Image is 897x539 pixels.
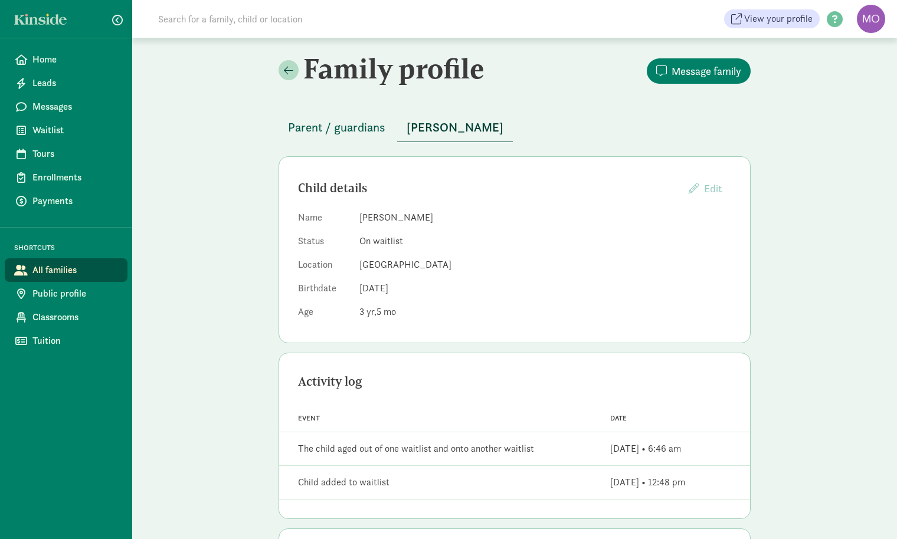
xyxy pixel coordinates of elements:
[610,475,685,489] div: [DATE] • 12:48 pm
[32,123,118,137] span: Waitlist
[5,95,127,119] a: Messages
[279,113,395,142] button: Parent / guardians
[298,234,350,253] dt: Status
[359,258,731,272] dd: [GEOGRAPHIC_DATA]
[407,118,503,137] span: [PERSON_NAME]
[32,287,118,301] span: Public profile
[5,258,127,282] a: All families
[32,263,118,277] span: All families
[5,71,127,95] a: Leads
[298,305,350,324] dt: Age
[32,334,118,348] span: Tuition
[298,414,320,422] span: Event
[32,52,118,67] span: Home
[359,282,388,294] span: [DATE]
[298,258,350,277] dt: Location
[298,179,679,198] div: Child details
[359,305,377,318] span: 3
[5,282,127,305] a: Public profile
[288,118,385,137] span: Parent / guardians
[32,310,118,324] span: Classrooms
[647,58,751,84] button: Message family
[397,113,513,142] button: [PERSON_NAME]
[5,119,127,142] a: Waitlist
[838,482,897,539] iframe: Chat Widget
[359,211,731,225] dd: [PERSON_NAME]
[279,121,395,134] a: Parent / guardians
[32,76,118,90] span: Leads
[298,281,350,300] dt: Birthdate
[377,305,396,318] span: 5
[5,142,127,166] a: Tours
[679,176,731,201] button: Edit
[5,48,127,71] a: Home
[298,372,731,391] div: Activity log
[610,442,681,456] div: [DATE] • 6:46 am
[5,305,127,329] a: Classrooms
[32,100,118,114] span: Messages
[298,211,350,229] dt: Name
[5,166,127,189] a: Enrollments
[298,475,389,489] div: Child added to waitlist
[397,121,513,134] a: [PERSON_NAME]
[724,9,820,28] a: View your profile
[359,234,731,248] dd: On waitlist
[5,189,127,213] a: Payments
[744,12,813,26] span: View your profile
[32,170,118,185] span: Enrollments
[704,182,722,195] span: Edit
[610,414,627,422] span: Date
[5,329,127,353] a: Tuition
[672,63,741,79] span: Message family
[32,194,118,208] span: Payments
[279,52,512,85] h2: Family profile
[32,147,118,161] span: Tours
[151,7,482,31] input: Search for a family, child or location
[298,442,534,456] div: The child aged out of one waitlist and onto another waitlist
